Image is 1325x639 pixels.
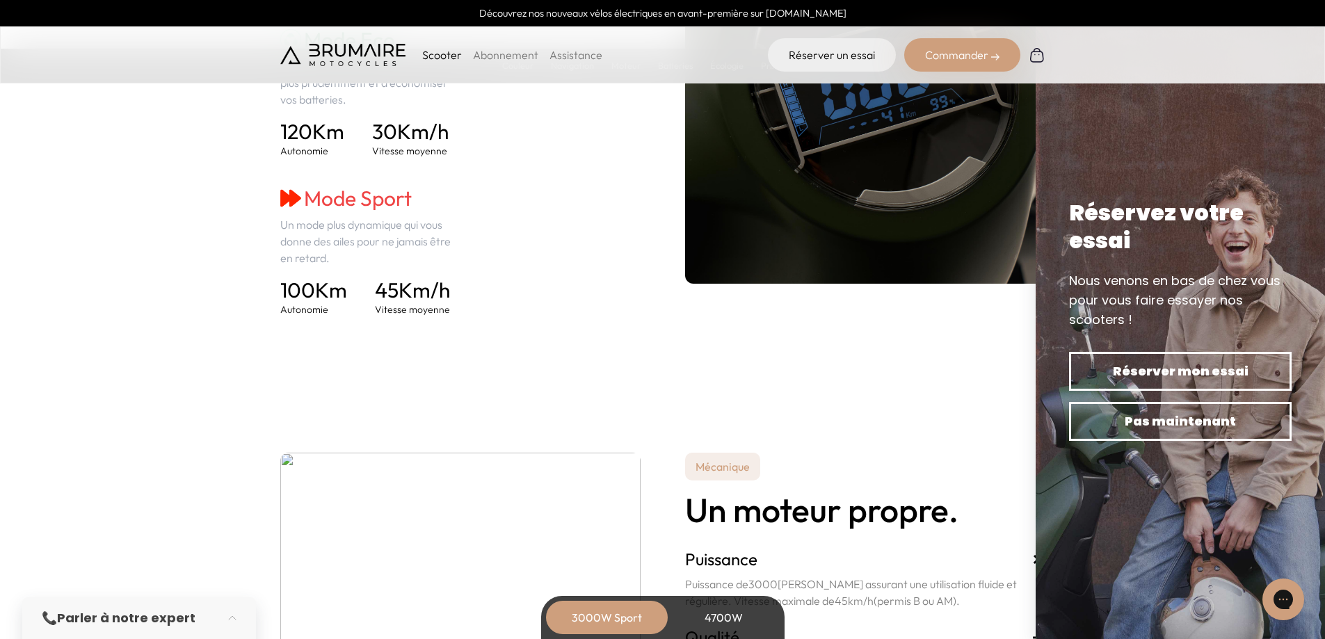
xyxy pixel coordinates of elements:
img: mode-sport.png [280,188,301,209]
p: Autonomie [280,302,347,316]
span: 45 [375,277,399,303]
h3: Mode Sport [280,186,460,211]
h4: Km [280,119,344,144]
span: 120 [280,118,312,145]
p: Mécanique [685,453,760,480]
div: 3000W Sport [552,601,663,634]
a: Assistance [549,48,602,62]
p: Vitesse moyenne [372,144,449,158]
img: right-arrow-2.png [991,53,999,61]
span: 100 [280,277,315,303]
p: Scooter [422,47,462,63]
span: (permis B ou AM) [874,594,956,608]
span: 3000 [748,577,778,591]
div: 4700W [668,601,780,634]
span: 45 [835,594,848,608]
h2: Un moteur propre. [685,492,1045,528]
a: Abonnement [473,48,538,62]
span: 30 [372,118,397,145]
h4: Km/h [375,277,450,302]
iframe: Gorgias live chat messenger [1255,574,1311,625]
h4: Km [280,277,347,302]
img: Panier [1029,47,1045,63]
h4: Km/h [372,119,449,144]
p: Vitesse moyenne [375,302,450,316]
p: Autonomie [280,144,344,158]
a: Réserver un essai [768,38,896,72]
p: Puissance de [PERSON_NAME] assurant une utilisation fluide et régulière. Vitesse maximale de km/h . [685,576,1045,609]
img: Brumaire Motocycles [280,44,405,66]
h3: Puissance [685,548,1045,570]
div: Commander [904,38,1020,72]
p: Un mode plus dynamique qui vous donne des ailes pour ne jamais être en retard. [280,216,460,266]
